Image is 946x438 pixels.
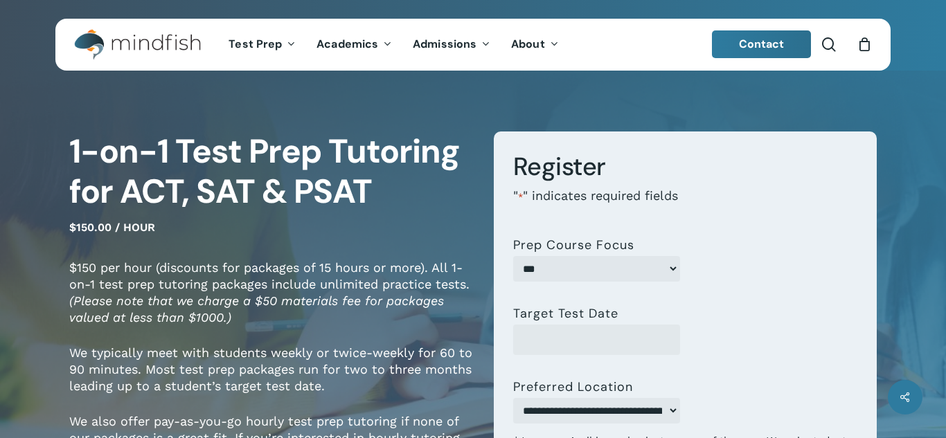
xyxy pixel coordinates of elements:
label: Preferred Location [513,380,633,394]
span: Academics [316,37,378,51]
nav: Main Menu [218,19,569,71]
p: " " indicates required fields [513,188,858,224]
a: Test Prep [218,39,306,51]
label: Target Test Date [513,307,618,320]
a: Admissions [402,39,501,51]
p: We typically meet with students weekly or twice-weekly for 60 to 90 minutes. Most test prep packa... [69,345,473,413]
em: (Please note that we charge a $50 materials fee for packages valued at less than $1000.) [69,293,444,325]
a: About [501,39,569,51]
h1: 1-on-1 Test Prep Tutoring for ACT, SAT & PSAT [69,131,473,212]
a: Academics [306,39,402,51]
a: Contact [712,30,812,58]
label: Prep Course Focus [513,238,634,252]
span: About [511,37,545,51]
p: $150 per hour (discounts for packages of 15 hours or more). All 1-on-1 test prep tutoring package... [69,259,473,345]
header: Main Menu [55,19,891,71]
span: Test Prep [229,37,282,51]
span: Contact [739,37,785,51]
span: $150.00 / hour [69,221,155,234]
span: Admissions [413,37,476,51]
h3: Register [513,151,858,183]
